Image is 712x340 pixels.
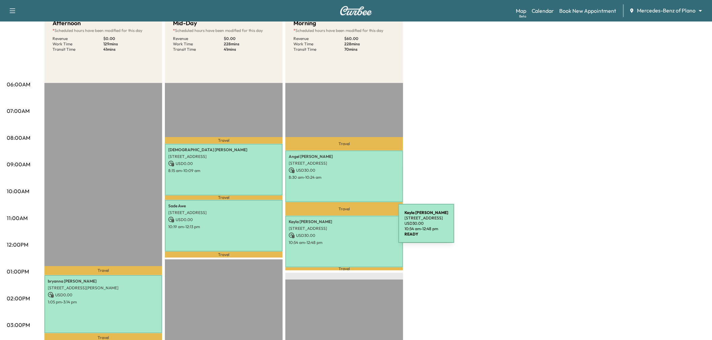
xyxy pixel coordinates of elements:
p: Work Time [173,41,224,47]
p: $ 0.00 [103,36,154,41]
p: Transit Time [173,47,224,52]
p: 11:00AM [7,214,28,222]
p: Travel [285,267,403,270]
p: 10:19 am - 12:13 pm [168,224,279,229]
p: Work Time [52,41,103,47]
p: 70 mins [344,47,395,52]
p: Transit Time [293,47,344,52]
p: [STREET_ADDRESS] [168,210,279,215]
p: 10:54 am - 12:48 pm [289,240,400,245]
p: Revenue [293,36,344,41]
p: USD 30.00 [289,232,400,239]
p: Scheduled hours have been modified for this day [293,28,395,33]
p: Travel [44,266,162,275]
p: $ 0.00 [224,36,275,41]
p: Travel [285,202,403,216]
p: [STREET_ADDRESS][PERSON_NAME] [48,285,159,291]
p: 12:00PM [7,241,28,249]
p: Travel [165,252,283,258]
div: Beta [519,14,526,19]
p: USD 0.00 [168,161,279,167]
p: 01:00PM [7,267,29,275]
p: Scheduled hours have been modified for this day [173,28,275,33]
p: USD 0.00 [168,217,279,223]
p: 8:30 am - 10:24 am [289,175,400,180]
p: Angel [PERSON_NAME] [289,154,400,159]
h5: Mid-Day [173,18,197,28]
p: Revenue [52,36,103,41]
p: Travel [165,137,283,144]
p: $ 60.00 [344,36,395,41]
a: Calendar [532,7,554,15]
p: Kayla [PERSON_NAME] [289,219,400,224]
p: Work Time [293,41,344,47]
span: Mercedes-Benz of Plano [637,7,696,14]
p: [STREET_ADDRESS] [168,154,279,159]
p: Transit Time [52,47,103,52]
p: 10:00AM [7,187,29,195]
p: USD 0.00 [48,292,159,298]
p: USD 30.00 [289,167,400,173]
img: Curbee Logo [340,6,372,15]
p: 8:15 am - 10:09 am [168,168,279,173]
p: 07:00AM [7,107,30,115]
h5: Afternoon [52,18,81,28]
p: bryanna [PERSON_NAME] [48,279,159,284]
p: [DEMOGRAPHIC_DATA] [PERSON_NAME] [168,147,279,153]
p: 08:00AM [7,134,30,142]
p: 41 mins [224,47,275,52]
h5: Morning [293,18,316,28]
p: 02:00PM [7,294,30,302]
p: 228 mins [224,41,275,47]
p: Sade Awe [168,203,279,209]
p: 228 mins [344,41,395,47]
p: 1:05 pm - 3:14 pm [48,299,159,305]
p: 41 mins [103,47,154,52]
a: MapBeta [516,7,526,15]
p: 129 mins [103,41,154,47]
p: [STREET_ADDRESS] [289,226,400,231]
p: 06:00AM [7,80,30,88]
p: Travel [285,137,403,151]
p: Travel [165,196,283,200]
a: Book New Appointment [560,7,616,15]
p: [STREET_ADDRESS] [289,161,400,166]
p: 03:00PM [7,321,30,329]
p: Revenue [173,36,224,41]
p: Scheduled hours have been modified for this day [52,28,154,33]
p: 09:00AM [7,160,30,168]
